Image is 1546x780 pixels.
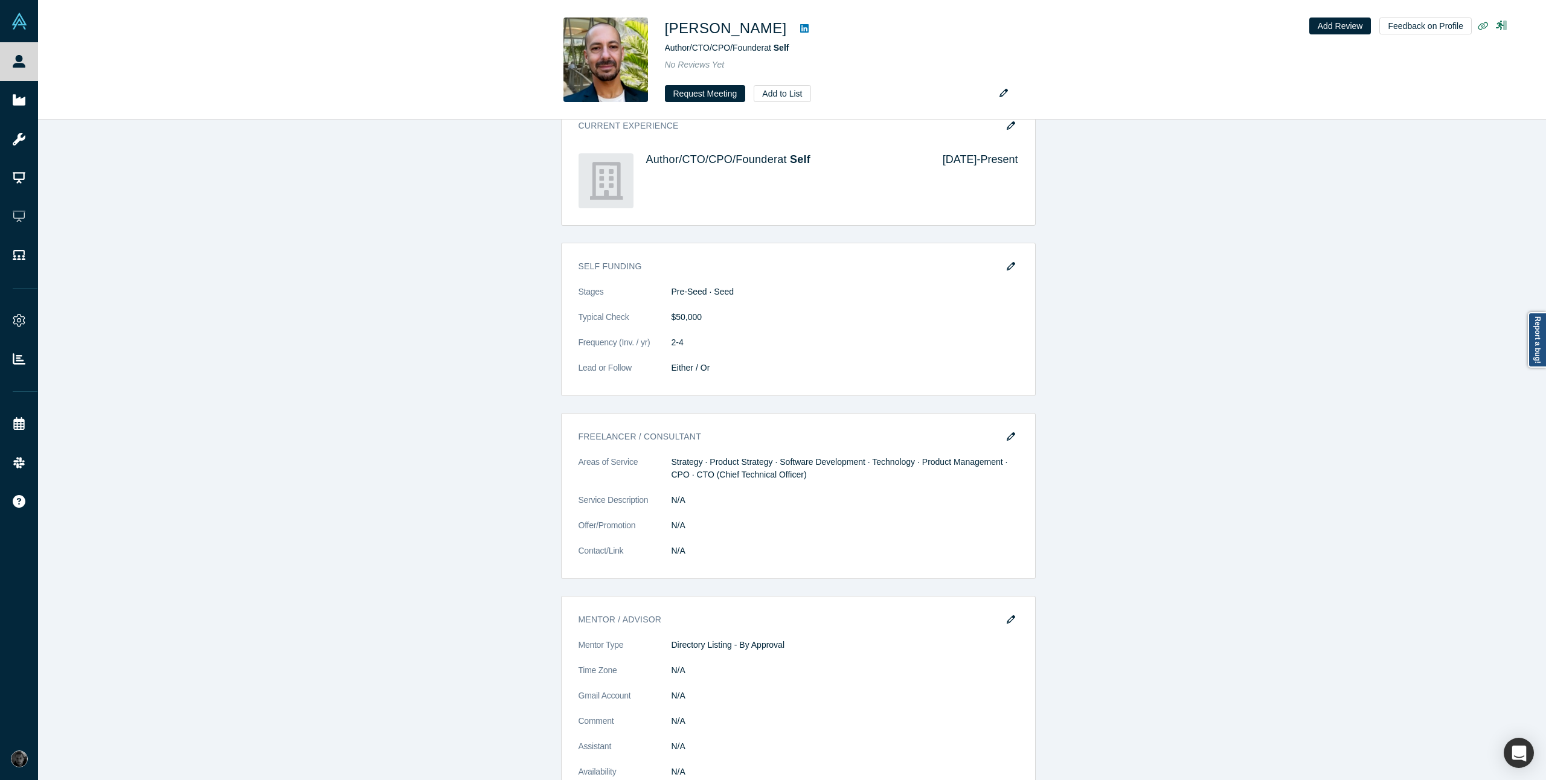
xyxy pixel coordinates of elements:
img: Rami Chousein's Account [11,750,28,767]
dd: 2-4 [672,336,1018,349]
dd: N/A [672,715,1018,727]
dd: N/A [672,545,1018,557]
h3: Freelancer / Consultant [579,430,1001,443]
dd: N/A [672,664,1018,677]
h3: Self funding [579,260,1001,273]
dt: Service Description [579,494,672,519]
button: Request Meeting [665,85,746,102]
h3: Mentor / Advisor [579,613,1001,626]
img: Self's Logo [579,153,633,208]
dt: Time Zone [579,664,672,689]
dt: Assistant [579,740,672,766]
dd: Either / Or [672,362,1018,374]
h3: Current Experience [579,120,1001,132]
dt: Stages [579,286,672,311]
img: Alchemist Vault Logo [11,13,28,30]
div: [DATE] - Present [926,153,1018,208]
span: No Reviews Yet [665,60,725,69]
dt: Areas of Service [579,456,672,494]
dt: Frequency (Inv. / yr) [579,336,672,362]
dt: Typical Check [579,311,672,336]
h4: Author/CTO/CPO/Founder at [646,153,926,167]
dt: Lead or Follow [579,362,672,387]
dt: Comment [579,715,672,740]
button: Add to List [754,85,810,102]
dd: Directory Listing - By Approval [672,639,1018,651]
dd: Pre-Seed · Seed [672,286,1018,298]
img: Marcelo Calbucci's Profile Image [563,18,648,102]
button: Add Review [1309,18,1371,34]
dd: N/A [672,494,1018,507]
dt: Contact/Link [579,545,672,570]
dt: Offer/Promotion [579,519,672,545]
a: Self [790,153,810,165]
dt: Gmail Account [579,689,672,715]
span: Author/CTO/CPO/Founder at [665,43,789,53]
dt: Mentor Type [579,639,672,664]
button: Feedback on Profile [1379,18,1472,34]
dd: Strategy · Product Strategy · Software Development · Technology · Product Management · CPO · CTO ... [672,456,1018,481]
a: Self [774,43,789,53]
dd: N/A [672,519,1018,532]
h1: [PERSON_NAME] [665,18,787,39]
dd: N/A [672,740,1018,753]
dd: N/A [672,689,1018,702]
a: Report a bug! [1528,312,1546,368]
dd: $50,000 [672,311,1018,324]
dd: N/A [672,766,1018,778]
